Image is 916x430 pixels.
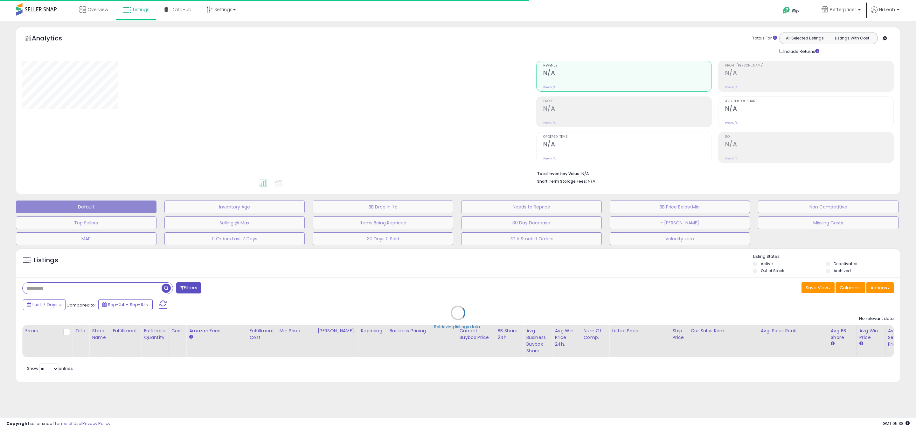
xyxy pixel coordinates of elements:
[537,171,580,176] b: Total Inventory Value:
[164,216,305,229] button: Selling @ Max
[543,121,556,125] small: Prev: N/A
[725,157,738,160] small: Prev: N/A
[725,105,893,114] h2: N/A
[16,232,156,245] button: MAP
[778,2,811,21] a: Help
[32,34,74,44] h5: Analytics
[725,141,893,149] h2: N/A
[752,35,777,41] div: Totals For
[543,141,711,149] h2: N/A
[313,216,453,229] button: Items Being Repriced
[164,201,305,213] button: Inventory Age
[758,201,899,213] button: Non Competitive
[758,216,899,229] button: Missing Costs
[313,232,453,245] button: 30 Days 0 Sold
[434,324,482,330] div: Retrieving listings data..
[725,121,738,125] small: Prev: N/A
[543,100,711,103] span: Profit
[543,135,711,139] span: Ordered Items
[537,169,889,177] li: N/A
[790,8,799,14] span: Help
[725,69,893,78] h2: N/A
[133,6,149,13] span: Listings
[537,179,587,184] b: Short Term Storage Fees:
[774,47,827,54] div: Include Returns
[461,232,602,245] button: 7D InStock 0 Orders
[610,216,750,229] button: - [PERSON_NAME]
[725,135,893,139] span: ROI
[461,216,602,229] button: 30 Day Decrease
[828,34,876,42] button: Listings With Cost
[871,6,899,21] a: Hi Leah
[543,85,556,89] small: Prev: N/A
[87,6,108,13] span: Overview
[782,6,790,14] i: Get Help
[725,85,738,89] small: Prev: N/A
[725,64,893,67] span: Profit [PERSON_NAME]
[543,64,711,67] span: Revenue
[543,105,711,114] h2: N/A
[16,201,156,213] button: Default
[16,216,156,229] button: Top Sellers
[171,6,191,13] span: DataHub
[313,201,453,213] button: BB Drop in 7d
[588,178,595,184] span: N/A
[879,6,895,13] span: Hi Leah
[725,100,893,103] span: Avg. Buybox Share
[461,201,602,213] button: Needs to Reprice
[610,232,750,245] button: Velocity zero
[543,157,556,160] small: Prev: N/A
[164,232,305,245] button: 0 Orders Last 7 Days
[781,34,829,42] button: All Selected Listings
[543,69,711,78] h2: N/A
[610,201,750,213] button: BB Price Below Min
[830,6,856,13] span: Betterpricer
